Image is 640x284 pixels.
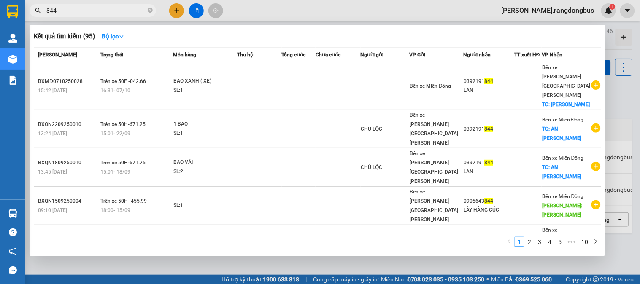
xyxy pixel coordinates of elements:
[8,34,17,43] img: warehouse-icon
[464,167,514,176] div: LAN
[410,189,458,222] span: Bến xe [PERSON_NAME][GEOGRAPHIC_DATA][PERSON_NAME]
[542,203,583,218] span: [PERSON_NAME]: [PERSON_NAME]
[591,80,601,90] span: plus-circle
[46,6,146,15] input: Tìm tên, số ĐT hoặc mã đơn
[100,207,130,213] span: 18:00 - 15/09
[38,77,98,86] div: BXMĐ0710250028
[514,52,540,58] span: TT xuất HĐ
[7,5,18,18] img: logo-vxr
[100,198,147,204] span: Trên xe 50H -455.99
[119,33,124,39] span: down
[361,125,409,134] div: CHÚ LỘC
[578,237,591,247] li: 10
[535,237,545,247] li: 3
[361,52,384,58] span: Người gửi
[100,88,130,94] span: 16:31 - 07/10
[464,77,514,86] div: 0392191
[542,102,590,107] span: TC: [PERSON_NAME]
[591,237,601,247] button: right
[173,201,237,210] div: SL: 1
[463,52,491,58] span: Người nhận
[35,8,41,13] span: search
[542,164,581,180] span: TC: AN [PERSON_NAME]
[38,197,98,206] div: BXQN1509250004
[361,163,409,172] div: CHÚ LỘC
[38,52,77,58] span: [PERSON_NAME]
[591,123,601,133] span: plus-circle
[504,237,514,247] li: Previous Page
[515,237,524,246] a: 1
[100,78,146,84] span: Trên xe 50F -042.66
[542,64,591,98] span: Bến xe [PERSON_NAME][GEOGRAPHIC_DATA][PERSON_NAME]
[173,129,237,138] div: SL: 1
[9,266,17,274] span: message
[237,52,253,58] span: Thu hộ
[565,237,578,247] li: Next 5 Pages
[173,158,237,167] div: BAO VẢI
[555,237,564,246] a: 5
[9,247,17,255] span: notification
[38,158,98,167] div: BXQN1809250010
[591,162,601,171] span: plus-circle
[173,167,237,177] div: SL: 2
[507,239,512,244] span: left
[525,237,534,246] a: 2
[545,237,554,246] a: 4
[100,52,123,58] span: Trạng thái
[524,237,535,247] li: 2
[410,83,451,89] span: Bến xe Miền Đông
[282,52,306,58] span: Tổng cước
[591,237,601,247] li: Next Page
[591,200,601,209] span: plus-circle
[579,237,591,246] a: 10
[100,121,146,127] span: Trên xe 50H-671.25
[484,198,493,204] span: 844
[594,239,599,244] span: right
[38,120,98,129] div: BXQN2209250010
[173,52,196,58] span: Món hàng
[102,33,124,40] strong: Bộ lọc
[542,52,562,58] span: VP Nhận
[34,32,95,41] h3: Kết quả tìm kiếm ( 95 )
[9,228,17,236] span: question-circle
[504,237,514,247] button: left
[542,126,581,141] span: TC: AN [PERSON_NAME]
[8,55,17,64] img: warehouse-icon
[464,125,514,134] div: 0392191
[484,78,493,84] span: 844
[100,169,130,175] span: 15:01 - 18/09
[464,206,514,214] div: LẤY HÀNG CÚC
[8,76,17,85] img: solution-icon
[542,227,591,261] span: Bến xe [PERSON_NAME][GEOGRAPHIC_DATA][PERSON_NAME]
[409,52,425,58] span: VP Gửi
[410,150,458,184] span: Bến xe [PERSON_NAME][GEOGRAPHIC_DATA][PERSON_NAME]
[555,237,565,247] li: 5
[100,131,130,137] span: 15:01 - 22/09
[464,197,514,206] div: 0905643
[38,88,67,94] span: 15:42 [DATE]
[535,237,544,246] a: 3
[542,193,584,199] span: Bến xe Miền Đông
[8,209,17,218] img: warehouse-icon
[173,77,237,86] div: BAO XANH ( XE)
[542,117,584,123] span: Bến xe Miền Đông
[464,86,514,95] div: LAN
[565,237,578,247] span: •••
[148,8,153,13] span: close-circle
[173,120,237,129] div: 1 BAO
[173,86,237,95] div: SL: 1
[410,112,458,146] span: Bến xe [PERSON_NAME][GEOGRAPHIC_DATA][PERSON_NAME]
[316,52,340,58] span: Chưa cước
[38,131,67,137] span: 13:24 [DATE]
[100,160,146,166] span: Trên xe 50H-671.25
[95,29,131,43] button: Bộ lọcdown
[542,155,584,161] span: Bến xe Miền Đông
[545,237,555,247] li: 4
[464,158,514,167] div: 0392191
[514,237,524,247] li: 1
[484,160,493,166] span: 844
[38,169,67,175] span: 13:45 [DATE]
[484,126,493,132] span: 844
[148,7,153,15] span: close-circle
[38,207,67,213] span: 09:10 [DATE]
